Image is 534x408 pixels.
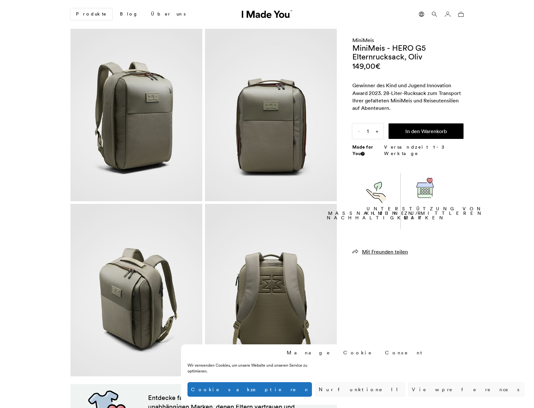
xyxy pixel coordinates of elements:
span: Mit Freunden teilen [362,248,408,255]
bdi: 149,00 [352,61,380,71]
button: Nur funktionell [315,382,405,397]
span: € [375,61,380,71]
h1: MiniMeis - HERO G5 Elternrucksack, Oliv [352,44,464,61]
p: Versandzeit 1-3 Werktage [384,144,464,157]
a: Über uns [146,9,191,20]
a: Blog [115,9,143,20]
div: Wir verwenden Cookies, um unsere Website und unseren Service zu optimieren. [187,362,328,374]
a: MiniMeis [352,37,374,43]
input: Menge [352,123,383,139]
span: - [352,123,365,139]
button: View preferences [408,382,524,397]
button: Cookies akzeptieren [187,382,312,397]
img: Info sign [362,152,364,155]
span: + [370,123,383,139]
div: Gewinner des Kind und Jugend Innovation Award 2023. 28-Liter-Rucksack zum Transport Ihrer gefalte... [352,82,464,112]
strong: Made for You [352,144,373,156]
a: Produkte [70,8,112,20]
button: In den Warenkorb [389,123,464,139]
a: Mit Freunden teilen [352,248,408,255]
div: Manage Cookie Consent [287,349,425,356]
p: UNTERSTÜTZUNG VON KLEINEN/MITTLEREN MARKEN [366,206,485,220]
p: MASSNAHMEN ZUR NACHHALTIGKEIT [327,211,426,220]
